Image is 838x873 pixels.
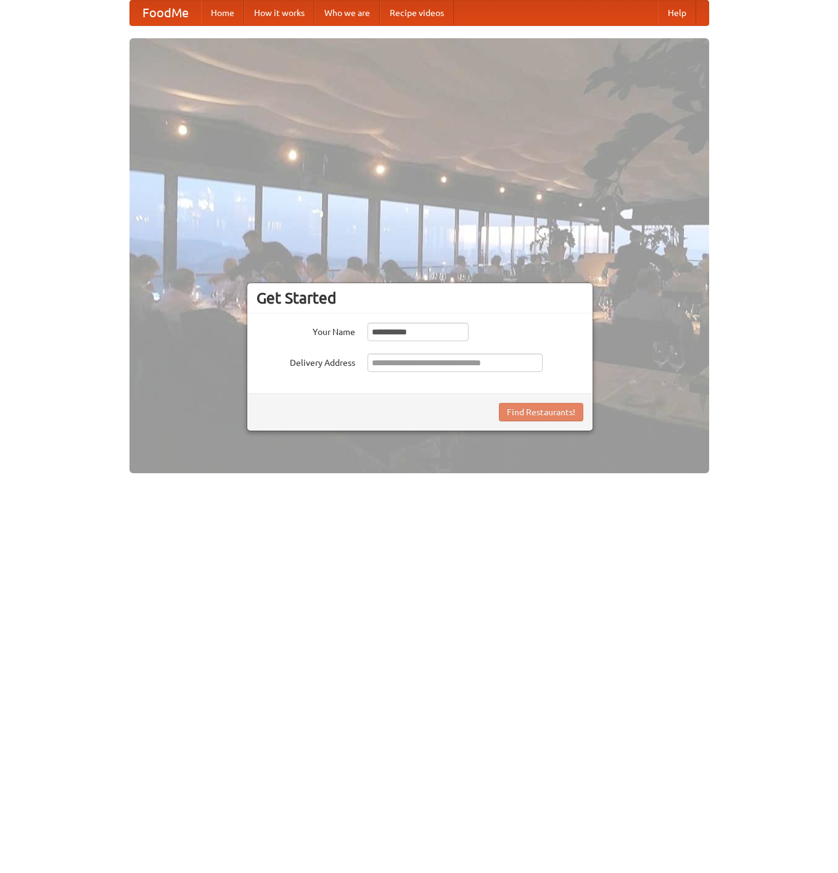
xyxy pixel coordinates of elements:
[130,1,201,25] a: FoodMe
[257,323,355,338] label: Your Name
[314,1,380,25] a: Who we are
[658,1,696,25] a: Help
[380,1,454,25] a: Recipe videos
[201,1,244,25] a: Home
[257,354,355,369] label: Delivery Address
[257,289,583,307] h3: Get Started
[244,1,314,25] a: How it works
[499,403,583,421] button: Find Restaurants!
